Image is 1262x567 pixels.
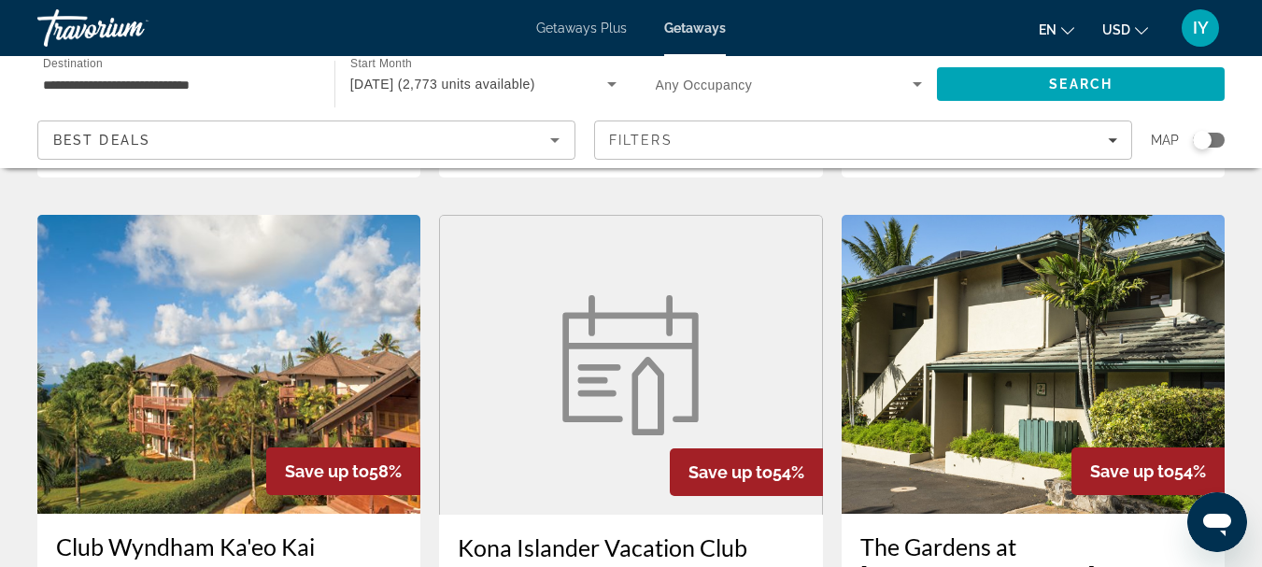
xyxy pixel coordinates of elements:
span: Save up to [1090,461,1174,481]
img: The Gardens at West Maui [842,215,1225,514]
div: 58% [266,447,420,495]
span: Any Occupancy [656,78,753,92]
span: Filters [609,133,673,148]
a: Getaways Plus [536,21,627,35]
iframe: Button to launch messaging window [1187,492,1247,552]
a: Kona Islander Vacation Club [439,215,822,515]
img: Club Wyndham Ka'eo Kai [37,215,420,514]
span: Save up to [285,461,369,481]
a: Getaways [664,21,726,35]
div: 54% [670,448,823,496]
button: User Menu [1176,8,1225,48]
span: [DATE] (2,773 units available) [350,77,535,92]
span: en [1039,22,1056,37]
span: Best Deals [53,133,150,148]
button: Search [937,67,1225,101]
span: USD [1102,22,1130,37]
span: Save up to [688,462,773,482]
mat-select: Sort by [53,129,560,151]
span: Start Month [350,58,412,70]
a: Club Wyndham Ka'eo Kai [56,532,402,560]
span: Search [1049,77,1113,92]
button: Filters [594,120,1132,160]
span: Destination [43,57,103,69]
input: Select destination [43,74,310,96]
button: Change language [1039,16,1074,43]
button: Change currency [1102,16,1148,43]
div: 54% [1071,447,1225,495]
span: IY [1193,19,1209,37]
a: Kona Islander Vacation Club [458,533,803,561]
span: Map [1151,127,1179,153]
img: Kona Islander Vacation Club [551,295,710,435]
a: Travorium [37,4,224,52]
